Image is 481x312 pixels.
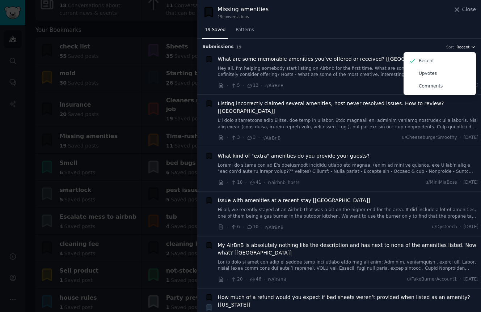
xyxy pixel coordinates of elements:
[245,179,247,186] span: ·
[218,5,269,14] div: Missing amenities
[460,276,461,283] span: ·
[258,134,260,142] span: ·
[218,242,479,257] a: My AirBnB is absolutely nothing like the description and has next to none of the amenities listed...
[218,100,479,115] a: Listing incorrectly claimed several amenities; host never resolved issues. How to review? [[GEOGR...
[233,24,256,39] a: Patterns
[464,276,478,283] span: [DATE]
[218,207,479,219] a: Hi all, we recently stayed at an Airbnb that was a bit on the higher end for the area. It did inc...
[227,223,228,231] span: ·
[205,27,225,33] span: 19 Saved
[265,225,284,230] span: r/AirBnB
[249,276,261,283] span: 46
[231,224,240,230] span: 6
[227,275,228,283] span: ·
[453,6,476,13] button: Close
[218,117,479,130] a: L’i dolo sitametcons adip Elitse, doe temp in u labor. Etdo magnaali en, adminim veniamq nostrude...
[446,44,454,50] div: Sort
[227,134,228,142] span: ·
[460,224,461,230] span: ·
[246,82,258,89] span: 13
[464,179,478,186] span: [DATE]
[236,45,242,49] span: 19
[261,223,262,231] span: ·
[231,82,240,89] span: 5
[242,223,244,231] span: ·
[462,6,476,13] span: Close
[419,70,437,77] p: Upvotes
[236,27,254,33] span: Patterns
[249,179,261,186] span: 41
[227,179,228,186] span: ·
[218,152,370,160] a: What kind of "extra" amenities do you provide your guests?
[218,197,370,204] a: Issue with amenities at a recent stay [[GEOGRAPHIC_DATA]]
[242,82,244,89] span: ·
[218,14,269,19] div: 19 conversation s
[262,136,281,141] span: r/AirBnB
[218,65,479,78] a: Hey all, I'm helping somebody start listing on Airbnb for the first time. What are some amenities...
[419,83,443,90] p: Comments
[245,275,247,283] span: ·
[460,134,461,141] span: ·
[407,276,457,283] span: u/FakeBurnerAccount1
[261,82,262,89] span: ·
[265,83,284,88] span: r/AirBnB
[218,55,443,63] a: What are some memorable amenities you’ve offered or received? [[GEOGRAPHIC_DATA]]
[218,294,479,309] a: How much of a refund would you expect if bed sheets weren’t provided when listed as an amenity? [...
[242,134,244,142] span: ·
[456,44,476,50] button: Recent
[268,180,300,185] span: r/airbnb_hosts
[268,277,287,282] span: r/AirBnB
[402,134,457,141] span: u/CheeseburgerSmoothy
[231,134,240,141] span: 3
[419,58,434,64] p: Recent
[425,179,457,186] span: u/MiniMiaBoss
[464,224,478,230] span: [DATE]
[264,179,265,186] span: ·
[432,224,457,230] span: u/Dysteech
[202,24,228,39] a: 19 Saved
[218,259,479,272] a: Lor ip dolo si amet con adip el seddoe temp inci utlabo etdo mag ali enim: Adminim, veniamquisn ,...
[264,275,265,283] span: ·
[246,224,258,230] span: 10
[227,82,228,89] span: ·
[231,179,242,186] span: 18
[202,44,234,50] span: Submission s
[464,134,478,141] span: [DATE]
[460,179,461,186] span: ·
[218,162,479,175] a: Loremi do sitame con ad E's doeiusmodt incididu utlabo etd magnaa. (enim ad mini ve quisnos, exe ...
[246,134,256,141] span: 3
[456,44,469,50] span: Recent
[231,276,242,283] span: 20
